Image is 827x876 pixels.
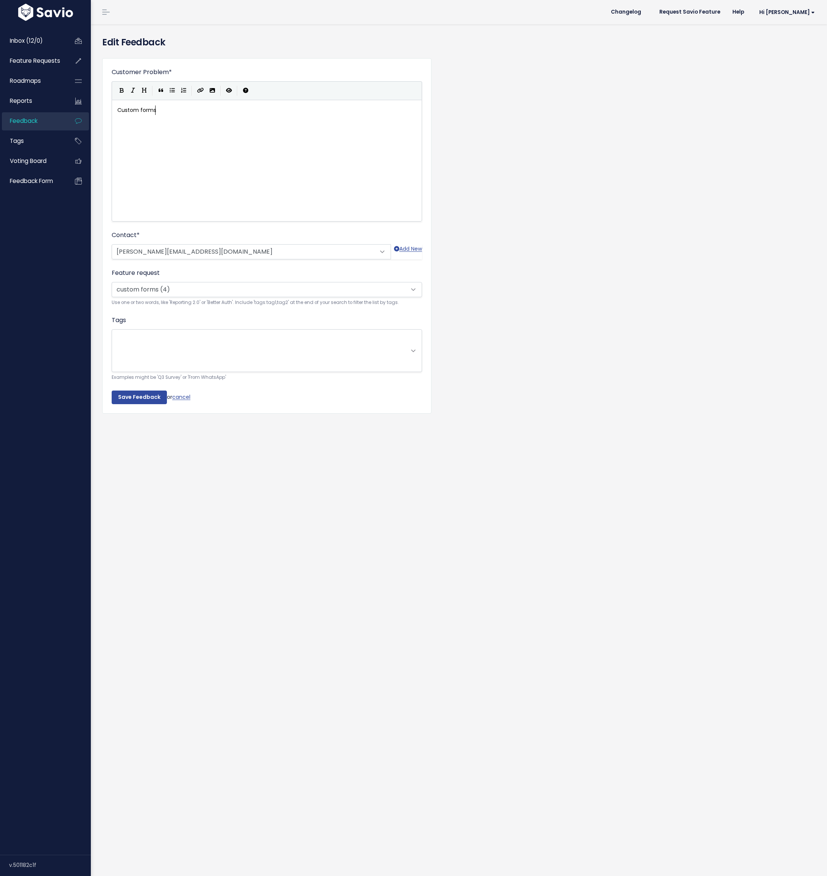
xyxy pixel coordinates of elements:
[10,137,24,145] span: Tags
[2,152,63,170] a: Voting Board
[102,36,816,49] h4: Edit Feedback
[726,6,750,18] a: Help
[16,4,75,21] img: logo-white.9d6f32f41409.svg
[127,85,139,96] button: Italic
[653,6,726,18] a: Request Savio Feature
[10,117,37,125] span: Feedback
[2,72,63,90] a: Roadmaps
[394,244,422,259] a: Add New
[112,68,172,77] label: Customer Problem
[10,157,47,165] span: Voting Board
[112,316,126,325] label: Tags
[112,391,167,404] input: Save Feedback
[112,299,422,307] small: Use one or two words, like 'Reporting 2.0' or 'Better Auth'. Include 'tags:tag1,tag2' at the end ...
[167,85,178,96] button: Generic List
[759,9,815,15] span: Hi [PERSON_NAME]
[10,37,43,45] span: Inbox (12/0)
[116,85,127,96] button: Bold
[117,106,156,114] span: Custom forms
[139,85,150,96] button: Heading
[2,172,63,190] a: Feedback form
[223,85,235,96] button: Toggle Preview
[192,86,192,95] i: |
[112,268,160,278] label: Feature request
[2,32,63,50] a: Inbox (12/0)
[240,85,251,96] button: Markdown Guide
[2,112,63,130] a: Feedback
[10,57,60,65] span: Feature Requests
[10,177,53,185] span: Feedback form
[611,9,641,15] span: Changelog
[2,92,63,110] a: Reports
[750,6,821,18] a: Hi [PERSON_NAME]
[178,85,189,96] button: Numbered List
[112,68,422,404] form: or
[112,231,140,240] label: Contact
[10,97,32,105] span: Reports
[172,393,190,401] a: cancel
[2,132,63,150] a: Tags
[9,855,91,875] div: v.501182c1f
[112,374,422,381] small: Examples might be 'Q3 Survey' or 'From WhatsApp'
[10,77,41,85] span: Roadmaps
[155,85,167,96] button: Quote
[207,85,218,96] button: Import an image
[152,86,153,95] i: |
[237,86,238,95] i: |
[220,86,221,95] i: |
[2,52,63,70] a: Feature Requests
[195,85,207,96] button: Create Link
